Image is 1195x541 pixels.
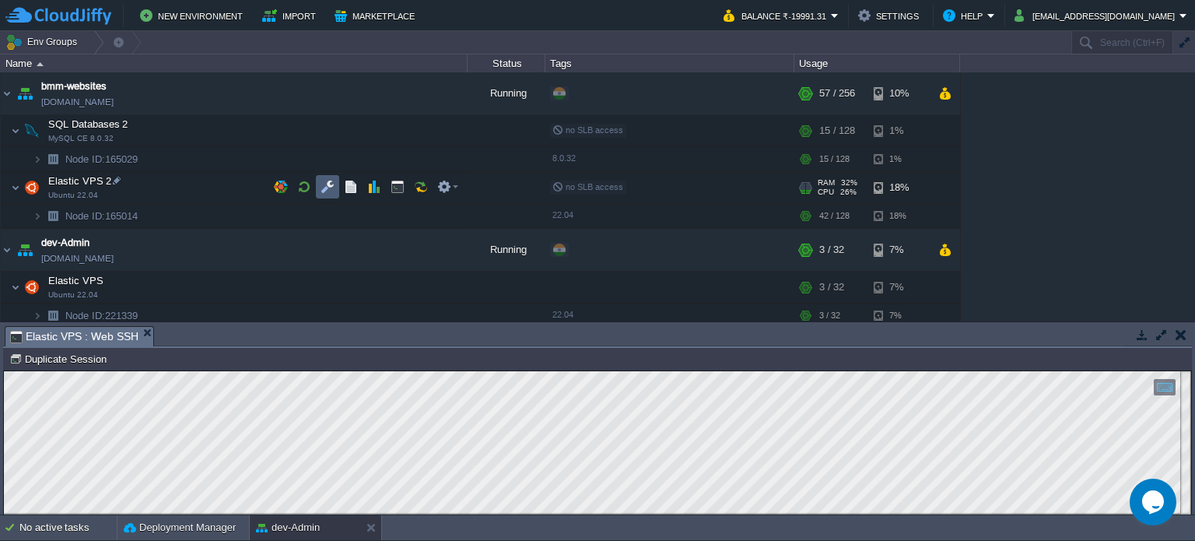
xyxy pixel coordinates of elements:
span: CPU [818,188,834,197]
span: [DOMAIN_NAME] [41,94,114,110]
a: Elastic VPSUbuntu 22.04 [47,275,106,286]
button: New Environment [140,6,247,25]
span: 165029 [64,153,140,166]
img: AMDAwAAAACH5BAEAAAAALAAAAAABAAEAAAICRAEAOw== [21,115,43,146]
div: 15 / 128 [819,147,850,171]
div: 57 / 256 [819,72,855,114]
span: 22.04 [552,310,573,319]
a: SQL Databases 2MySQL CE 8.0.32 [47,118,130,130]
span: Elastic VPS [47,274,106,287]
img: AMDAwAAAACH5BAEAAAAALAAAAAABAAEAAAICRAEAOw== [42,204,64,228]
div: 18% [874,204,924,228]
div: Running [468,229,545,271]
span: no SLB access [552,182,623,191]
span: Ubuntu 22.04 [48,191,98,200]
span: 26% [840,188,857,197]
div: Name [2,54,467,72]
iframe: chat widget [1130,479,1179,525]
button: Help [943,6,987,25]
img: AMDAwAAAACH5BAEAAAAALAAAAAABAAEAAAICRAEAOw== [14,72,36,114]
button: Balance ₹-19991.31 [724,6,831,25]
span: Node ID: [65,210,105,222]
img: AMDAwAAAACH5BAEAAAAALAAAAAABAAEAAAICRAEAOw== [11,115,20,146]
div: 7% [874,229,924,271]
img: AMDAwAAAACH5BAEAAAAALAAAAAABAAEAAAICRAEAOw== [33,304,42,328]
div: 10% [874,72,924,114]
div: 1% [874,147,924,171]
img: AMDAwAAAACH5BAEAAAAALAAAAAABAAEAAAICRAEAOw== [42,147,64,171]
div: Running [468,72,545,114]
span: 32% [841,178,857,188]
span: Node ID: [65,153,105,165]
button: Duplicate Session [9,352,111,366]
button: dev-Admin [256,520,320,536]
div: Status [468,54,545,72]
span: 8.0.32 [552,153,576,163]
div: 3 / 32 [819,304,840,328]
div: 3 / 32 [819,229,844,271]
img: AMDAwAAAACH5BAEAAAAALAAAAAABAAEAAAICRAEAOw== [21,172,43,203]
span: MySQL CE 8.0.32 [48,134,114,143]
button: Env Groups [5,31,82,53]
a: bmm-websites [41,79,107,94]
img: AMDAwAAAACH5BAEAAAAALAAAAAABAAEAAAICRAEAOw== [1,229,13,271]
div: 7% [874,272,924,303]
a: Elastic VPS 2Ubuntu 22.04 [47,175,114,187]
span: RAM [818,178,835,188]
button: [EMAIL_ADDRESS][DOMAIN_NAME] [1015,6,1179,25]
span: Elastic VPS : Web SSH [10,327,138,346]
img: AMDAwAAAACH5BAEAAAAALAAAAAABAAEAAAICRAEAOw== [1,72,13,114]
span: Node ID: [65,310,105,321]
a: dev-Admin [41,235,89,251]
div: Tags [546,54,794,72]
img: AMDAwAAAACH5BAEAAAAALAAAAAABAAEAAAICRAEAOw== [11,272,20,303]
img: AMDAwAAAACH5BAEAAAAALAAAAAABAAEAAAICRAEAOw== [33,204,42,228]
span: Ubuntu 22.04 [48,290,98,300]
a: Node ID:221339 [64,309,140,322]
div: 42 / 128 [819,204,850,228]
button: Settings [858,6,923,25]
img: AMDAwAAAACH5BAEAAAAALAAAAAABAAEAAAICRAEAOw== [14,229,36,271]
img: AMDAwAAAACH5BAEAAAAALAAAAAABAAEAAAICRAEAOw== [21,272,43,303]
span: Elastic VPS 2 [47,174,114,188]
img: AMDAwAAAACH5BAEAAAAALAAAAAABAAEAAAICRAEAOw== [11,172,20,203]
div: 7% [874,304,924,328]
span: 221339 [64,309,140,322]
a: Node ID:165029 [64,153,140,166]
button: Deployment Manager [124,520,236,536]
span: no SLB access [552,125,623,135]
button: Import [262,6,321,25]
div: 1% [874,115,924,146]
div: Usage [795,54,959,72]
span: SQL Databases 2 [47,118,130,131]
div: No active tasks [19,515,117,540]
div: 3 / 32 [819,272,844,303]
img: CloudJiffy [5,6,111,26]
img: AMDAwAAAACH5BAEAAAAALAAAAAABAAEAAAICRAEAOw== [37,62,44,66]
span: 165014 [64,209,140,223]
span: 22.04 [552,210,573,220]
button: Marketplace [335,6,419,25]
img: AMDAwAAAACH5BAEAAAAALAAAAAABAAEAAAICRAEAOw== [42,304,64,328]
div: 15 / 128 [819,115,855,146]
span: [DOMAIN_NAME] [41,251,114,266]
div: 18% [874,172,924,203]
img: AMDAwAAAACH5BAEAAAAALAAAAAABAAEAAAICRAEAOw== [33,147,42,171]
a: Node ID:165014 [64,209,140,223]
